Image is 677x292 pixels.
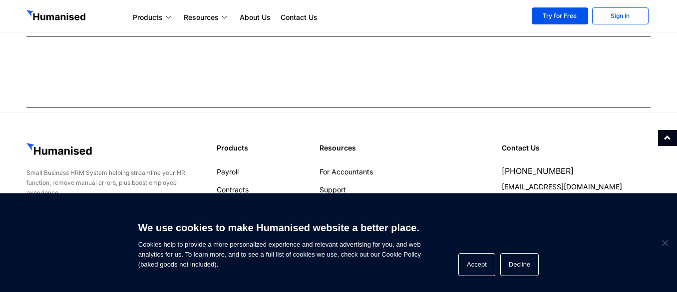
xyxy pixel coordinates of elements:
button: Decline [500,253,539,276]
a: Try for Free [532,7,588,24]
h4: Products [217,143,310,153]
span: Cookies help to provide a more personalized experience and relevant advertising for you, and web ... [138,216,421,270]
h4: Resources [320,143,492,153]
a: Products [128,11,179,23]
a: How do employees get the app? [26,53,180,65]
a: Payroll [217,167,310,177]
h4: Contact Us [502,143,651,153]
a: Sign In [592,7,649,24]
img: GetHumanised Logo [26,143,94,157]
a: For Accountants [320,167,475,177]
h6: We use cookies to make Humanised website a better place. [138,221,421,235]
a: [PHONE_NUMBER] [502,166,574,176]
a: Support [320,185,475,195]
a: [EMAIL_ADDRESS][DOMAIN_NAME] [502,182,622,191]
a: Resources [179,11,235,23]
a: About Us [235,11,276,23]
div: Small Business HRM System helping streamline your HR function, remove manual errors, plus boost e... [26,168,207,198]
img: GetHumanised Logo [26,10,87,23]
button: Accept [458,253,495,276]
a: Contact Us [276,11,323,23]
span: Decline [660,238,670,248]
a: What HR tasks can employees perform with the app? [26,88,279,100]
a: Contracts [217,185,310,195]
